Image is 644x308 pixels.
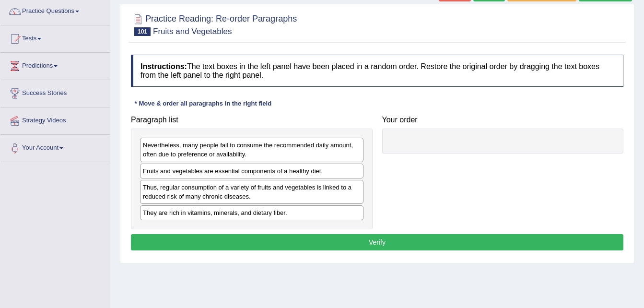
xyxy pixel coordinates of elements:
[0,53,110,77] a: Predictions
[134,27,151,36] span: 101
[141,62,187,71] b: Instructions:
[140,205,363,220] div: They are rich in vitamins, minerals, and dietary fiber.
[131,55,623,87] h4: The text boxes in the left panel have been placed in a random order. Restore the original order b...
[131,99,275,108] div: * Move & order all paragraphs in the right field
[131,12,297,36] h2: Practice Reading: Re-order Paragraphs
[0,80,110,104] a: Success Stories
[140,180,363,204] div: Thus, regular consumption of a variety of fruits and vegetables is linked to a reduced risk of ma...
[131,234,623,250] button: Verify
[140,138,363,162] div: Nevertheless, many people fail to consume the recommended daily amount, often due to preference o...
[153,27,232,36] small: Fruits and Vegetables
[140,164,363,178] div: Fruits and vegetables are essential components of a healthy diet.
[0,107,110,131] a: Strategy Videos
[0,135,110,159] a: Your Account
[382,116,624,124] h4: Your order
[131,116,373,124] h4: Paragraph list
[0,25,110,49] a: Tests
